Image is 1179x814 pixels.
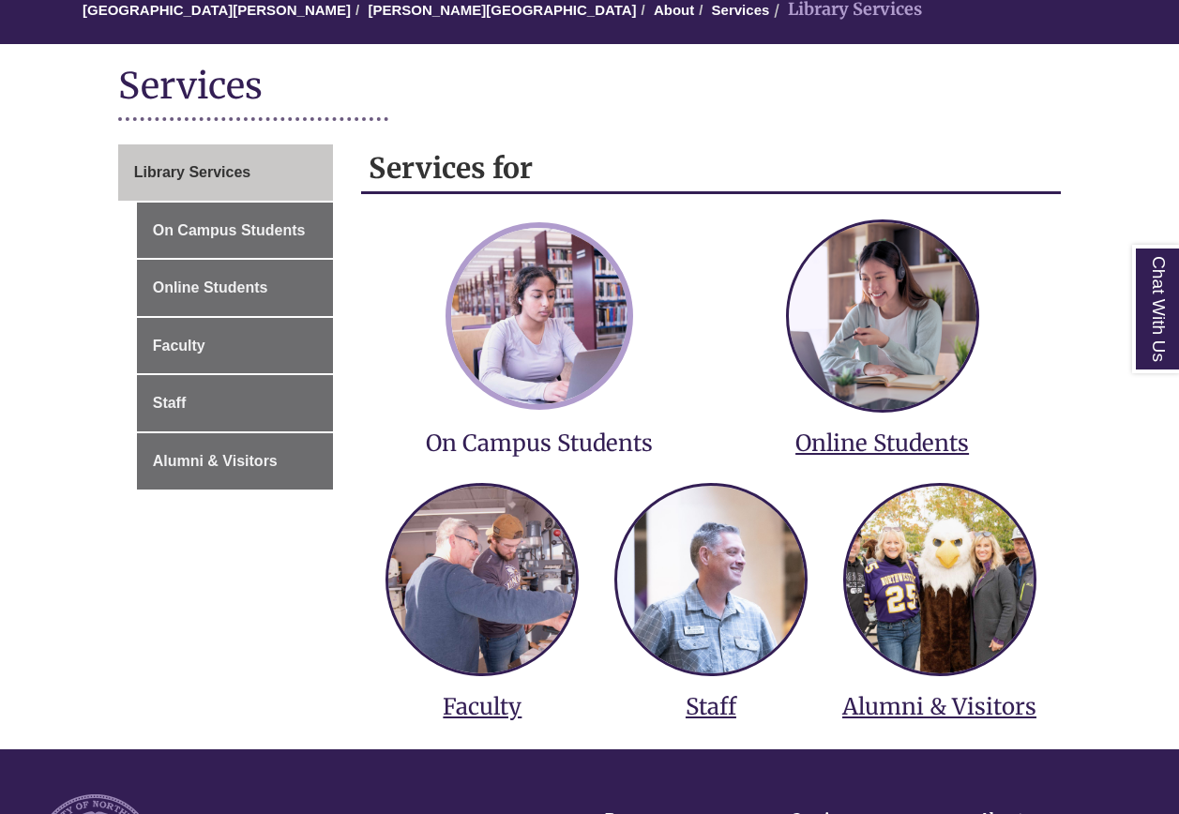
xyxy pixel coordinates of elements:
[617,486,805,673] img: services for staff
[446,222,633,410] img: services for on campus students
[654,2,694,18] a: About
[134,164,251,180] span: Library Services
[137,203,333,259] a: On Campus Students
[611,692,811,721] h3: Staff
[383,692,583,721] h3: Faculty
[118,144,333,490] div: Guide Page Menu
[83,2,351,18] a: [GEOGRAPHIC_DATA][PERSON_NAME]
[725,203,1039,458] a: services for online students Online Students
[846,486,1034,673] img: services for alumni and visitors
[789,222,976,410] img: services for online students
[725,429,1039,458] h3: Online Students
[137,260,333,316] a: Online Students
[118,144,333,201] a: Library Services
[383,429,697,458] h3: On Campus Students
[137,318,333,374] a: Faculty
[611,467,811,721] a: services for staff Staff
[383,467,583,721] a: services for faculty Faculty
[839,692,1040,721] h3: Alumni & Visitors
[712,2,770,18] a: Services
[361,144,1062,194] h2: Services for
[839,467,1040,721] a: services for alumni and visitors Alumni & Visitors
[118,63,1062,113] h1: Services
[388,486,576,673] img: services for faculty
[137,433,333,490] a: Alumni & Visitors
[383,203,697,458] a: services for on campus students On Campus Students
[368,2,636,18] a: [PERSON_NAME][GEOGRAPHIC_DATA]
[137,375,333,431] a: Staff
